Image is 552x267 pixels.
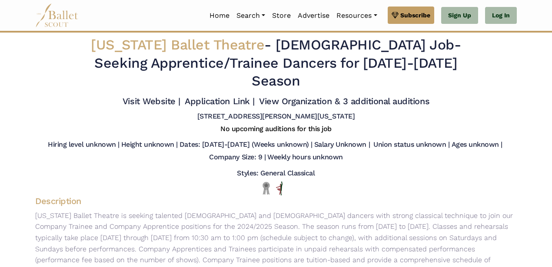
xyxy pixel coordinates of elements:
a: Application Link | [185,96,254,106]
h5: No upcoming auditions for this job [220,125,332,134]
a: Resources [333,7,380,25]
h4: Description [28,195,524,207]
a: Store [269,7,294,25]
a: Subscribe [388,7,434,24]
h5: Salary Unknown | [314,140,370,149]
a: Advertise [294,7,333,25]
a: Search [233,7,269,25]
span: Subscribe [400,10,430,20]
h2: - - Seeking Apprentice/Trainee Dancers for [DATE]-[DATE] Season [76,36,476,90]
h5: Styles: General Classical [237,169,315,178]
h5: Weekly hours unknown [267,153,343,162]
h5: [STREET_ADDRESS][PERSON_NAME][US_STATE] [197,112,355,121]
a: Log In [485,7,517,24]
img: Local [261,181,272,195]
span: [US_STATE] Ballet Theatre [91,36,264,53]
h5: Dates: [DATE]-[DATE] (Weeks unknown) | [180,140,313,149]
h5: Height unknown | [121,140,178,149]
h5: Union status unknown | [373,140,449,149]
img: All [276,181,283,195]
a: Sign Up [441,7,478,24]
a: Home [206,7,233,25]
h5: Ages unknown | [452,140,502,149]
img: gem.svg [392,10,399,20]
h5: Company Size: 9 | [209,153,266,162]
a: Visit Website | [123,96,180,106]
h5: Hiring level unknown | [48,140,119,149]
a: View Organization & 3 additional auditions [259,96,429,106]
span: [DEMOGRAPHIC_DATA] Job [276,36,454,53]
